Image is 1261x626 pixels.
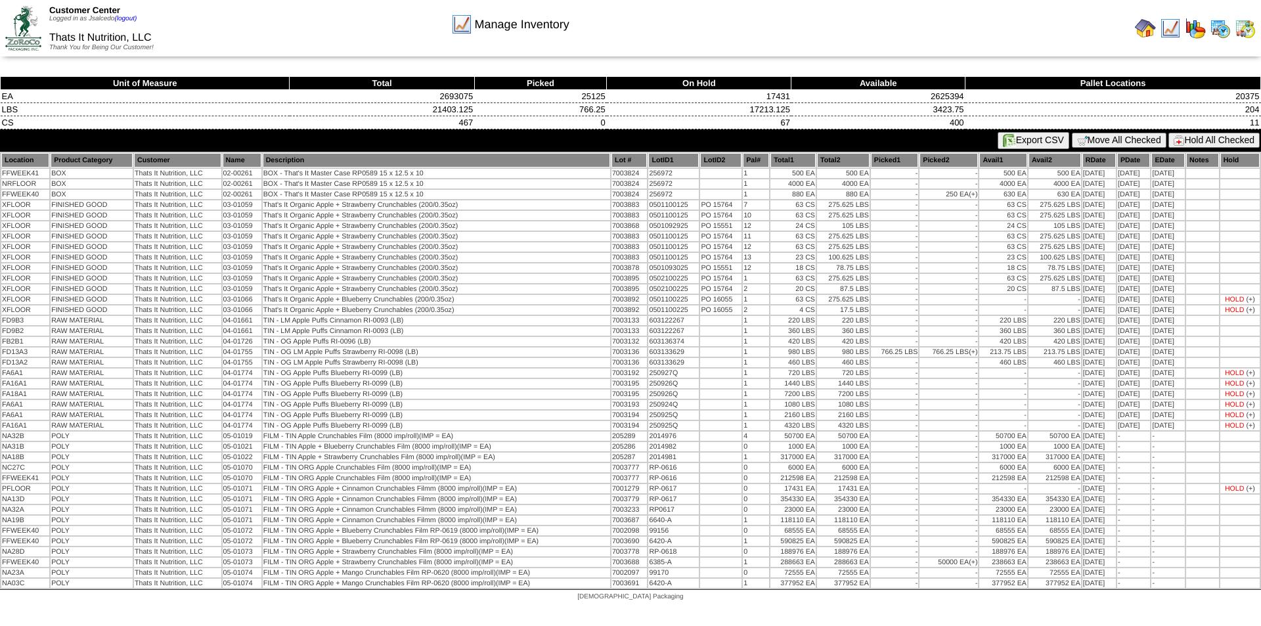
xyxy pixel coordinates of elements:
[263,169,610,178] td: BOX - That's It Master Case RP0589 15 x 12.5 x 10
[134,295,221,304] td: Thats It Nutrition, LLC
[1082,221,1116,231] td: [DATE]
[134,284,221,294] td: Thats It Nutrition, LLC
[134,200,221,210] td: Thats It Nutrition, LLC
[607,116,791,129] td: 67
[263,242,610,252] td: That's It Organic Apple + Strawberry Crunchables (200/0.35oz)
[114,15,137,22] a: (logout)
[1029,200,1081,210] td: 275.625 LBS
[223,232,261,241] td: 03-01059
[1029,263,1081,273] td: 78.75 LBS
[1082,274,1116,283] td: [DATE]
[743,169,769,178] td: 1
[743,200,769,210] td: 7
[1151,153,1184,168] th: EDate
[743,179,769,189] td: 1
[611,211,648,220] td: 7003883
[51,263,133,273] td: FINISHED GOOD
[743,211,769,220] td: 10
[607,77,791,90] th: On Hold
[979,284,1027,294] td: 20 CS
[1160,18,1181,39] img: line_graph.gif
[263,295,610,304] td: That's It Organic Apple + Blueberry Crunchables (200/0.35oz)
[49,32,152,43] span: Thats It Nutrition, LLC
[919,179,978,189] td: -
[1220,153,1260,168] th: Hold
[871,232,918,241] td: -
[700,221,741,231] td: PO 15551
[51,274,133,283] td: FINISHED GOOD
[1151,169,1184,178] td: [DATE]
[223,295,261,304] td: 03-01066
[607,103,791,116] td: 17213.125
[871,221,918,231] td: -
[871,179,918,189] td: -
[1151,179,1184,189] td: [DATE]
[1082,253,1116,262] td: [DATE]
[770,253,816,262] td: 23 CS
[1082,211,1116,220] td: [DATE]
[700,211,741,220] td: PO 15764
[770,153,816,168] th: Total1
[1117,200,1150,210] td: [DATE]
[979,263,1027,273] td: 18 CS
[1151,274,1184,283] td: [DATE]
[611,190,648,199] td: 7003824
[648,263,699,273] td: 0501093025
[51,200,133,210] td: FINISHED GOOD
[871,200,918,210] td: -
[969,190,977,198] div: (+)
[611,169,648,178] td: 7003824
[1117,211,1150,220] td: [DATE]
[1151,221,1184,231] td: [DATE]
[965,90,1261,103] td: 20375
[611,153,648,168] th: Lot #
[700,263,741,273] td: PO 15551
[1029,190,1081,199] td: 630 EA
[51,190,133,199] td: BOX
[1168,133,1260,148] button: Hold All Checked
[223,211,261,220] td: 03-01059
[1,103,290,116] td: LBS
[791,90,965,103] td: 2625394
[290,90,474,103] td: 2693075
[223,153,261,168] th: Name
[134,242,221,252] td: Thats It Nutrition, LLC
[700,253,741,262] td: PO 15764
[263,211,610,220] td: That's It Organic Apple + Strawberry Crunchables (200/0.35oz)
[770,190,816,199] td: 880 EA
[134,221,221,231] td: Thats It Nutrition, LLC
[743,190,769,199] td: 1
[134,305,221,315] td: Thats It Nutrition, LLC
[817,153,870,168] th: Total2
[223,179,261,189] td: 02-00261
[263,200,610,210] td: That's It Organic Apple + Strawberry Crunchables (200/0.35oz)
[1029,169,1081,178] td: 500 EA
[1,179,49,189] td: NRFLOOR
[919,274,978,283] td: -
[1072,133,1166,148] button: Move All Checked
[871,190,918,199] td: -
[743,284,769,294] td: 2
[1,232,49,241] td: XFLOOR
[817,211,870,220] td: 275.625 LBS
[1082,242,1116,252] td: [DATE]
[1003,134,1016,147] img: excel.gif
[1029,232,1081,241] td: 275.625 LBS
[134,232,221,241] td: Thats It Nutrition, LLC
[743,153,769,168] th: Pal#
[791,77,965,90] th: Available
[1082,179,1116,189] td: [DATE]
[611,274,648,283] td: 7003895
[648,253,699,262] td: 0501100125
[51,221,133,231] td: FINISHED GOOD
[223,274,261,283] td: 03-01059
[817,284,870,294] td: 87.5 LBS
[817,274,870,283] td: 275.625 LBS
[223,221,261,231] td: 03-01059
[1117,190,1150,199] td: [DATE]
[1117,253,1150,262] td: [DATE]
[611,200,648,210] td: 7003883
[474,116,607,129] td: 0
[1,116,290,129] td: CS
[51,211,133,220] td: FINISHED GOOD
